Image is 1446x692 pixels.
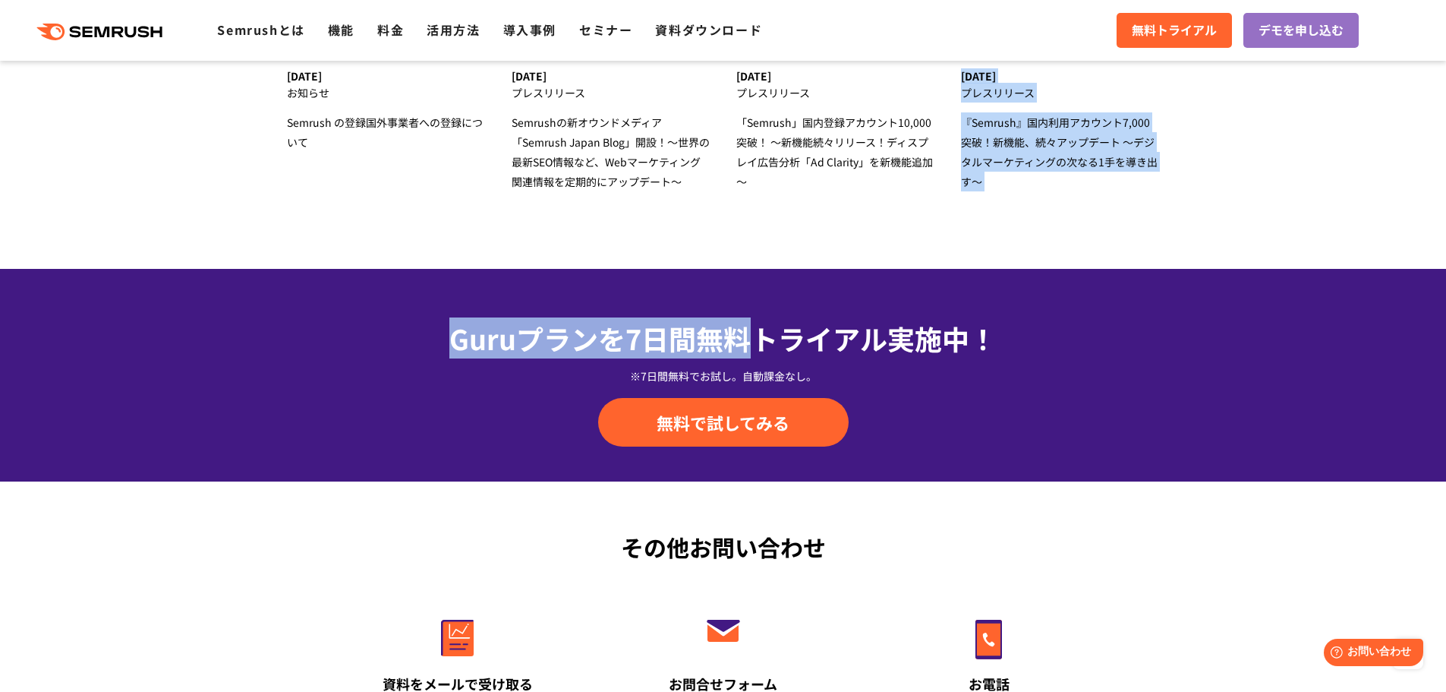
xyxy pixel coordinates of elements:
[512,115,710,189] span: Semrushの新オウンドメディア 「Semrush Japan Blog」開設！～世界の最新SEO情報など、Webマーケティング関連情報を定期的にアップデート～
[512,70,710,191] a: [DATE] プレスリリース Semrushの新オウンドメディア 「Semrush Japan Blog」開設！～世界の最新SEO情報など、Webマーケティング関連情報を定期的にアップデート～
[1259,21,1344,40] span: デモを申し込む
[1243,13,1359,48] a: デモを申し込む
[961,70,1159,191] a: [DATE] プレスリリース 『Semrush』国内利用アカウント7,000突破！新機能、続々アップデート ～デジタルマーケティングの次なる1手を導き出す～
[736,83,934,103] div: プレスリリース
[598,398,849,447] a: 無料で試してみる
[1132,21,1217,40] span: 無料トライアル
[503,21,556,39] a: 導入事例
[1117,13,1232,48] a: 無料トライアル
[377,21,404,39] a: 料金
[287,70,485,83] div: [DATE]
[961,70,1159,83] div: [DATE]
[1311,633,1429,675] iframe: Help widget launcher
[325,368,1122,384] div: ※7日間無料でお試し。自動課金なし。
[325,318,1122,359] div: Guruプランを7日間
[696,318,997,358] span: 無料トライアル実施中！
[657,411,789,434] span: 無料で試してみる
[427,21,480,39] a: 活用方法
[961,115,1158,189] span: 『Semrush』国内利用アカウント7,000突破！新機能、続々アップデート ～デジタルマーケティングの次なる1手を導き出す～
[328,21,354,39] a: 機能
[736,70,934,191] a: [DATE] プレスリリース 「Semrush」国内登録アカウント10,000突破！ ～新機能続々リリース！ディスプレイ広告分析「Ad Clarity」を新機能追加～
[736,70,934,83] div: [DATE]
[217,21,304,39] a: Semrushとは
[287,115,483,150] span: Semrush の登録国外事業者への登録について
[736,115,933,189] span: 「Semrush」国内登録アカウント10,000突破！ ～新機能続々リリース！ディスプレイ広告分析「Ad Clarity」を新機能追加～
[325,530,1122,564] div: その他お問い合わせ
[512,70,710,83] div: [DATE]
[287,83,485,103] div: お知らせ
[961,83,1159,103] div: プレスリリース
[512,83,710,103] div: プレスリリース
[655,21,762,39] a: 資料ダウンロード
[287,70,485,152] a: [DATE] お知らせ Semrush の登録国外事業者への登録について
[579,21,632,39] a: セミナー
